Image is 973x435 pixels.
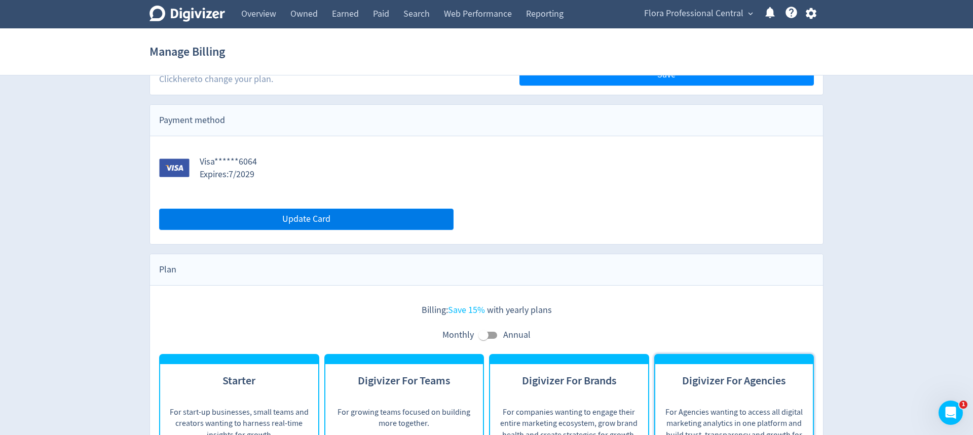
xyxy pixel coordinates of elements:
[959,401,967,409] span: 1
[499,373,639,399] h3: Digivizer For Brands
[159,326,814,345] div: Monthly Annual
[746,9,755,18] span: expand_more
[657,70,676,80] span: Save
[644,6,743,22] span: Flora Professional Central
[149,35,225,68] h1: Manage Billing
[448,304,485,316] span: Save 15%
[150,105,823,136] div: Payment method
[159,73,273,86] div: Click to change your plan.
[159,159,190,178] img: Visa logo
[282,215,330,224] span: Update Card
[150,254,823,286] div: Plan
[200,168,257,181] div: Expires: 7 / 2029
[177,73,195,85] a: here
[939,401,963,425] iframe: Intercom live chat
[159,209,454,230] button: Update Card
[641,6,756,22] button: Flora Professional Central
[159,304,814,317] p: Billing: with yearly plans
[334,373,474,399] h3: Digivizer For Teams
[664,373,804,399] h3: Digivizer For Agencies
[169,373,309,399] h3: Starter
